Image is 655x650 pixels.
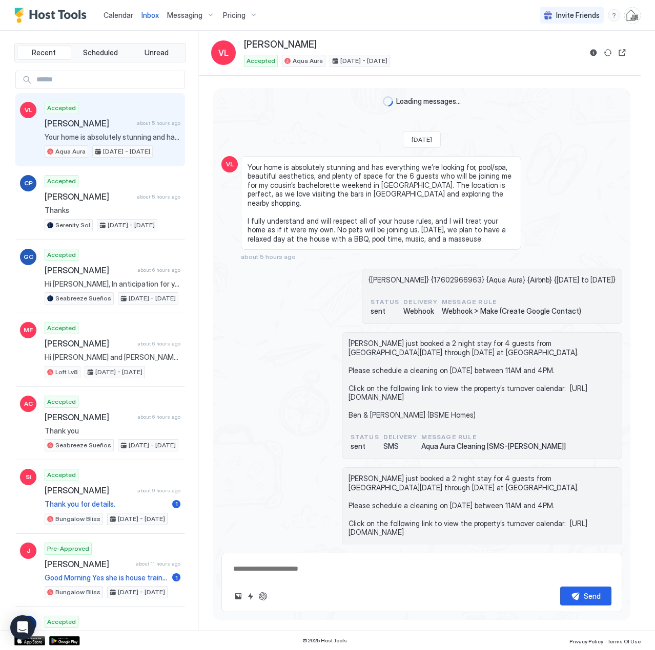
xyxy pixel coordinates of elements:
[584,591,601,601] div: Send
[141,10,159,20] a: Inbox
[24,179,33,188] span: CP
[45,191,133,202] span: [PERSON_NAME]
[45,412,133,422] span: [PERSON_NAME]
[136,560,180,567] span: about 11 hours ago
[403,297,438,307] span: Delivery
[45,353,180,362] span: Hi [PERSON_NAME] and [PERSON_NAME] I am [PERSON_NAME] and would like to Hire yours apartment for ...
[47,544,89,553] span: Pre-Approved
[442,307,581,316] span: Webhook > Make (Create Google Contact)
[569,638,603,644] span: Privacy Policy
[421,442,566,451] span: Aqua Aura Cleaning [SMS-[PERSON_NAME]]
[145,48,169,57] span: Unread
[27,546,30,555] span: J
[24,252,33,262] span: GC
[55,514,100,524] span: Bungalow Bliss
[371,297,399,307] span: status
[257,590,269,602] button: ChatGPT Auto Reply
[47,177,76,186] span: Accepted
[17,46,71,60] button: Recent
[24,326,33,335] span: MF
[129,46,183,60] button: Unread
[45,338,133,349] span: [PERSON_NAME]
[218,47,229,59] span: VL
[141,11,159,19] span: Inbox
[351,442,379,451] span: sent
[108,221,155,230] span: [DATE] - [DATE]
[24,399,33,408] span: AC
[137,267,180,273] span: about 6 hours ago
[247,56,275,66] span: Accepted
[45,265,133,275] span: [PERSON_NAME]
[248,163,515,244] span: Your home is absolutely stunning and has everything we’re looking for, pool/spa, beautiful aesthe...
[302,637,347,644] span: © 2025 Host Tools
[587,47,600,59] button: Reservation information
[55,367,78,377] span: Loft Lv8
[244,590,257,602] button: Quick reply
[10,615,35,640] div: Open Intercom Messenger
[32,71,185,89] input: Input Field
[403,307,438,316] span: Webhook
[45,279,180,289] span: Hi [PERSON_NAME], In anticipation for your arrival at [GEOGRAPHIC_DATA] [DATE][DATE], there are s...
[608,9,620,21] div: menu
[45,426,180,436] span: Thank you
[47,397,76,406] span: Accepted
[95,367,142,377] span: [DATE] - [DATE]
[624,7,641,24] div: User profile
[349,339,616,420] span: [PERSON_NAME] just booked a 2 night stay for 4 guests from [GEOGRAPHIC_DATA][DATE] through [DATE]...
[340,56,387,66] span: [DATE] - [DATE]
[167,11,202,20] span: Messaging
[47,103,76,113] span: Accepted
[616,47,628,59] button: Open reservation
[14,636,45,645] a: App Store
[383,96,393,106] div: loading
[226,160,234,169] span: VL
[55,221,90,230] span: Serenity Sol
[607,635,641,646] a: Terms Of Use
[396,97,461,106] span: Loading messages...
[241,253,296,261] span: about 5 hours ago
[47,617,76,626] span: Accepted
[45,500,168,509] span: Thank you for details.
[383,432,418,442] span: Delivery
[55,294,111,303] span: Seabreeze Sueños
[607,638,641,644] span: Terms Of Use
[103,147,150,156] span: [DATE] - [DATE]
[47,323,76,333] span: Accepted
[45,573,168,582] span: Good Morning Yes she is house trained and will not be left alone inside the property nor sleep on...
[223,11,245,20] span: Pricing
[137,487,180,494] span: about 9 hours ago
[49,636,80,645] a: Google Play Store
[55,147,86,156] span: Aqua Aura
[45,118,133,128] span: [PERSON_NAME]
[569,635,603,646] a: Privacy Policy
[45,206,180,215] span: Thanks
[118,514,165,524] span: [DATE] - [DATE]
[412,136,432,143] span: [DATE]
[14,43,186,62] div: tab-group
[351,432,379,442] span: status
[104,10,133,20] a: Calendar
[129,294,176,303] span: [DATE] - [DATE]
[104,11,133,19] span: Calendar
[14,8,91,23] a: Host Tools Logo
[73,46,128,60] button: Scheduled
[55,588,100,597] span: Bungalow Bliss
[175,574,178,581] span: 1
[45,559,132,569] span: [PERSON_NAME]
[383,442,418,451] span: SMS
[45,133,180,142] span: Your home is absolutely stunning and has everything we’re looking for, pool/spa, beautiful aesthe...
[32,48,56,57] span: Recent
[137,340,180,347] span: about 6 hours ago
[137,120,180,126] span: about 5 hours ago
[137,414,180,420] span: about 6 hours ago
[26,472,31,482] span: SI
[47,250,76,259] span: Accepted
[371,307,399,316] span: sent
[137,193,180,200] span: about 5 hours ago
[369,275,616,285] span: {[PERSON_NAME]} {17602966963} {Aqua Aura} {Airbnb} {[DATE] to [DATE]}
[118,588,165,597] span: [DATE] - [DATE]
[25,105,32,115] span: VL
